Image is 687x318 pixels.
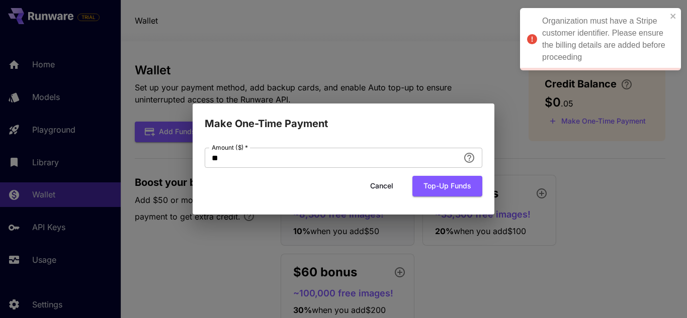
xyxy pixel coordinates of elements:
button: Top-up funds [412,176,482,196]
button: Cancel [359,176,404,196]
button: close [670,12,677,20]
label: Amount ($) [212,143,248,152]
div: Organization must have a Stripe customer identifier. Please ensure the billing details are added ... [542,15,667,63]
h2: Make One-Time Payment [193,103,494,132]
